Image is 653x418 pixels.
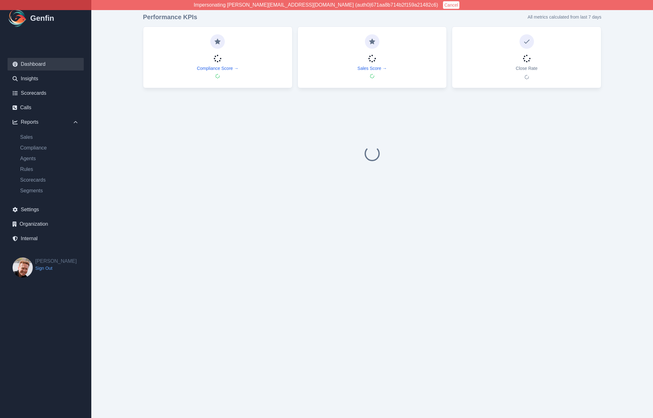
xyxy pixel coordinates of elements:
a: Organization [8,218,84,230]
h2: [PERSON_NAME] [35,257,77,265]
a: Internal [8,232,84,245]
a: Sign Out [35,265,77,271]
img: Logo [8,8,28,28]
img: Brian Dunagan [13,257,33,278]
a: Segments [15,187,84,195]
p: All metrics calculated from last 7 days [528,14,601,20]
a: Compliance [15,144,84,152]
a: Dashboard [8,58,84,71]
a: Sales [15,133,84,141]
div: Reports [8,116,84,128]
h1: Genfin [30,13,54,23]
a: Calls [8,101,84,114]
h3: Performance KPIs [143,13,197,21]
button: Cancel [443,1,459,9]
a: Compliance Score → [197,65,238,71]
a: Settings [8,203,84,216]
a: Scorecards [15,176,84,184]
a: Agents [15,155,84,162]
a: Rules [15,166,84,173]
p: Close Rate [516,65,537,71]
a: Scorecards [8,87,84,99]
a: Insights [8,72,84,85]
a: Sales Score → [357,65,387,71]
